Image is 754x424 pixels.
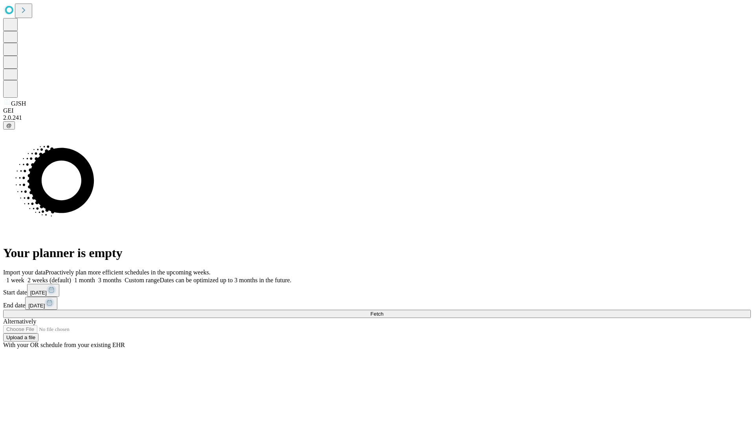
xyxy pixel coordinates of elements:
span: Dates can be optimized up to 3 months in the future. [160,277,291,283]
span: Proactively plan more efficient schedules in the upcoming weeks. [46,269,210,276]
span: Import your data [3,269,46,276]
span: GJSH [11,100,26,107]
span: 2 weeks (default) [27,277,71,283]
span: Alternatively [3,318,36,325]
span: 3 months [98,277,121,283]
div: End date [3,297,751,310]
button: Upload a file [3,333,38,342]
div: GEI [3,107,751,114]
div: Start date [3,284,751,297]
span: 1 month [74,277,95,283]
div: 2.0.241 [3,114,751,121]
button: @ [3,121,15,130]
span: [DATE] [28,303,45,309]
button: [DATE] [25,297,57,310]
span: Fetch [370,311,383,317]
span: Custom range [124,277,159,283]
h1: Your planner is empty [3,246,751,260]
span: 1 week [6,277,24,283]
span: [DATE] [30,290,47,296]
button: Fetch [3,310,751,318]
button: [DATE] [27,284,59,297]
span: @ [6,122,12,128]
span: With your OR schedule from your existing EHR [3,342,125,348]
